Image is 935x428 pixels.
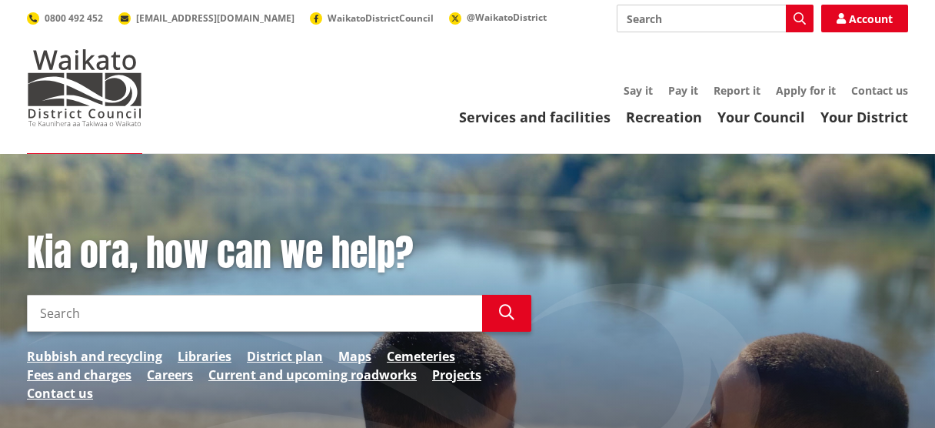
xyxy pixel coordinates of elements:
a: Services and facilities [459,108,611,126]
a: Libraries [178,347,231,366]
a: WaikatoDistrictCouncil [310,12,434,25]
a: 0800 492 452 [27,12,103,25]
span: [EMAIL_ADDRESS][DOMAIN_NAME] [136,12,294,25]
a: Fees and charges [27,366,131,384]
a: Careers [147,366,193,384]
a: Say it [624,83,653,98]
a: Account [821,5,908,32]
a: @WaikatoDistrict [449,11,547,24]
a: Cemeteries [387,347,455,366]
a: Contact us [27,384,93,403]
a: Current and upcoming roadworks [208,366,417,384]
input: Search input [27,295,482,332]
a: Your Council [717,108,805,126]
a: Projects [432,366,481,384]
a: Recreation [626,108,702,126]
a: District plan [247,347,323,366]
a: Rubbish and recycling [27,347,162,366]
a: Report it [714,83,760,98]
a: Contact us [851,83,908,98]
a: [EMAIL_ADDRESS][DOMAIN_NAME] [118,12,294,25]
span: 0800 492 452 [45,12,103,25]
a: Maps [338,347,371,366]
span: WaikatoDistrictCouncil [328,12,434,25]
a: Apply for it [776,83,836,98]
input: Search input [617,5,814,32]
a: Your District [820,108,908,126]
a: Pay it [668,83,698,98]
img: Waikato District Council - Te Kaunihera aa Takiwaa o Waikato [27,49,142,126]
h1: Kia ora, how can we help? [27,231,531,276]
span: @WaikatoDistrict [467,11,547,24]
